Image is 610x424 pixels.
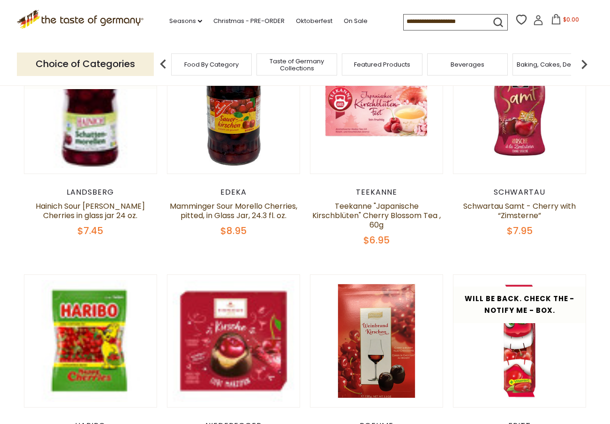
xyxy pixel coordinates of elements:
[36,201,145,221] a: Hainich Sour [PERSON_NAME] Cherries in glass jar 24 oz.
[453,41,586,174] img: Schwartau Samt Cherry
[517,61,589,68] a: Baking, Cakes, Desserts
[169,16,202,26] a: Seasons
[545,14,585,28] button: $0.00
[77,224,103,237] span: $7.45
[259,58,334,72] a: Taste of Germany Collections
[310,275,443,408] img: Boehme Cherry and Brandy Filled Pralines 5.2oz
[17,53,154,76] p: Choice of Categories
[154,55,173,74] img: previous arrow
[451,61,484,68] a: Beverages
[213,16,285,26] a: Christmas - PRE-ORDER
[170,201,297,221] a: Mamminger Sour Morello Cherries, pitted, in Glass Jar, 24.3 fl. oz.
[507,224,533,237] span: $7.95
[24,275,157,408] img: Haribo Happy Cherries (German)
[310,41,443,174] img: Teekanne Japanische Kirschbluten Fest
[24,188,158,197] div: Landsberg
[453,275,586,408] img: Fritt "Shy Cherry" Fruit Chews
[167,275,300,408] img: Niederegger Marzipan Cherry Pralines
[363,234,390,247] span: $6.95
[453,188,587,197] div: Schwartau
[310,188,444,197] div: Teekanne
[344,16,368,26] a: On Sale
[167,188,301,197] div: Edeka
[24,41,157,174] img: Hainich Sour Morello Cherries in glass jar 24 oz.
[463,201,576,221] a: Schwartau Samt - Cherry with “Zimsterne”
[167,41,300,174] img: Mamminger Sour Morello Cherries, pitted, in Glass Jar, 24.3 fl. oz.
[354,61,410,68] a: Featured Products
[563,15,579,23] span: $0.00
[312,201,441,230] a: Teekanne "Japanische Kirschblüten" Cherry Blossom Tea , 60g
[575,55,594,74] img: next arrow
[220,224,247,237] span: $8.95
[296,16,332,26] a: Oktoberfest
[184,61,239,68] a: Food By Category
